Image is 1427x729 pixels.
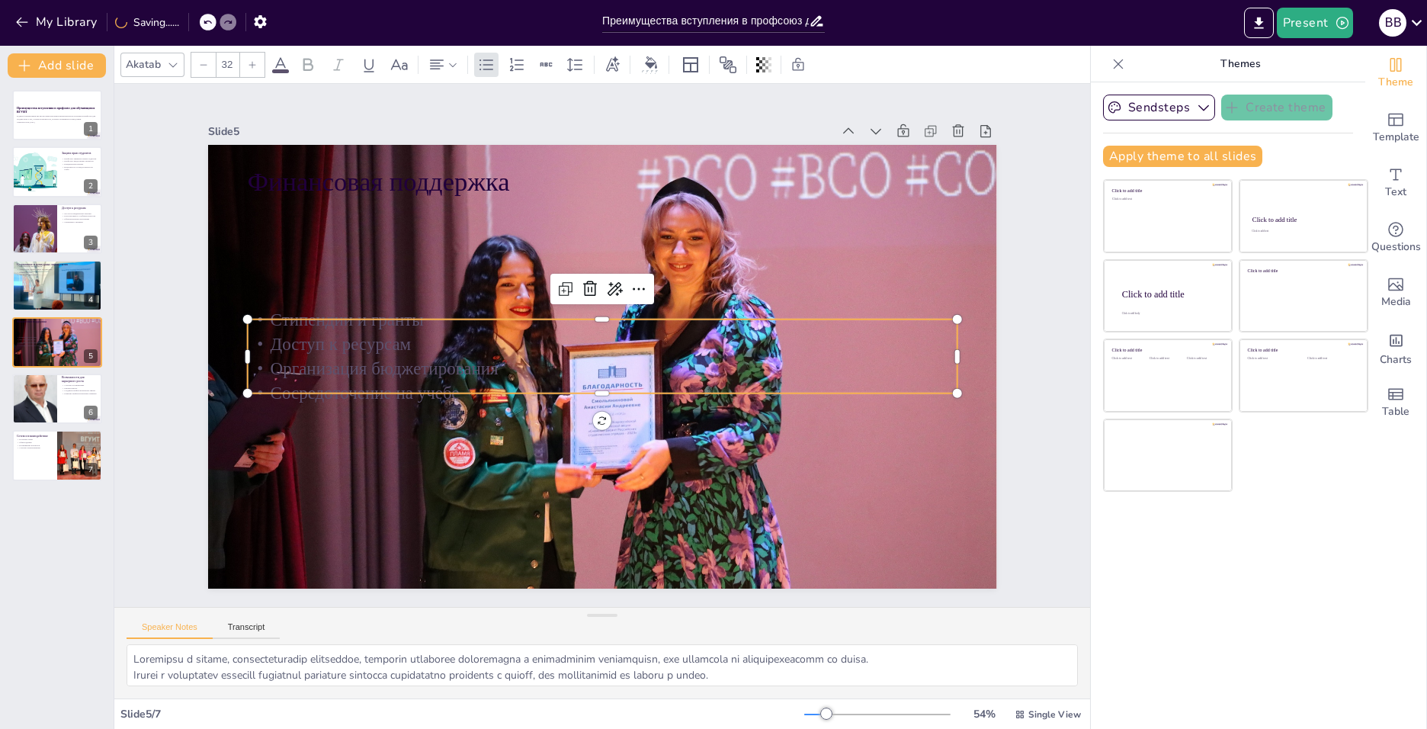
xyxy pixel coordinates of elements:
div: Akatab [123,54,164,75]
div: Click to add body [1122,312,1218,315]
div: Click to add title [1112,348,1221,353]
p: Укрепление связей между студентами [17,268,98,271]
div: Add a table [1365,375,1426,430]
div: В В [1379,9,1406,37]
p: Обмен опытом [17,271,98,274]
p: Организация мероприятий [17,265,98,268]
p: Полезные связи [17,438,53,442]
div: 6 [84,406,98,419]
p: Возможности для карьерного роста [62,375,98,384]
div: Click to add text [1252,230,1353,233]
div: 2 [84,179,98,193]
span: Media [1381,294,1411,310]
div: 4 [12,260,102,310]
div: 1 [84,122,98,136]
p: Организация бюджетирования [17,341,98,344]
p: Социальные и культурные мероприятия [17,262,98,267]
p: Дружеская атмосфера [17,274,98,277]
div: Click to add title [1252,216,1354,223]
p: Стипендии и гранты [17,336,98,339]
div: Slide 5 / 7 [120,707,804,721]
div: Add charts and graphs [1365,320,1426,375]
p: Налаживание контактов [17,445,53,448]
div: Click to add text [1248,357,1296,361]
button: Transcript [213,622,281,639]
div: Add text boxes [1365,156,1426,210]
strong: Преимущества вступления в профсоюз для обучающихся ВГУИТ [17,106,95,114]
div: 6 [12,374,102,424]
div: 3 [84,236,98,249]
div: Change the overall theme [1365,46,1426,101]
p: Мастер-классы [62,387,98,390]
p: Организация бюджетирования [539,1,710,701]
span: Theme [1378,74,1413,91]
div: Add ready made slides [1365,101,1426,156]
div: Saving...... [115,15,179,30]
div: Click to add text [1112,357,1146,361]
button: Present [1277,8,1353,38]
div: Text effects [601,53,624,77]
p: Участие в стажировках [62,384,98,387]
span: Charts [1380,352,1412,368]
div: 5 [12,317,102,368]
div: Layout [678,53,703,77]
p: Доступ к юридической помощи [62,212,98,215]
p: В данной презентации мы рассмотрим ключевые преимущества вступления в профсоюз для студентов ВГУИ... [17,115,98,120]
span: Position [719,56,737,74]
span: Template [1373,129,1419,146]
div: 2 [12,146,102,197]
span: Table [1382,403,1409,420]
div: 7 [12,430,102,480]
p: Создание профессиональных связей [62,390,98,393]
div: 7 [84,463,98,477]
div: 5 [84,349,98,363]
span: Single View [1028,708,1081,721]
p: Обмен идеями [17,442,53,445]
button: Speaker Notes [127,622,213,639]
p: Участие в мероприятиях [17,447,53,450]
button: Sendsteps [1103,95,1215,120]
p: Сетевое взаимодействие [17,434,53,438]
p: Themes [1130,46,1350,82]
div: Slide 5 [303,75,447,689]
textarea: Loremipsu d sitame, consecteturadip elitseddoe, temporin utlaboree doloremagna a enimadminim veni... [127,644,1078,686]
div: Background color [640,56,662,72]
p: Сосредоточение на учебе [17,344,98,347]
div: 54 % [966,707,1002,721]
p: Защита прав студентов [62,150,98,155]
button: Add slide [8,53,106,78]
button: Create theme [1221,95,1332,120]
div: Click to add text [1112,198,1221,201]
div: 1 [12,90,102,140]
p: Возможность сосредоточиться на учебе [62,165,98,171]
button: Export to PowerPoint [1244,8,1274,38]
button: My Library [11,10,104,34]
button: Apply theme to all slides [1103,146,1262,167]
div: Click to add title [1248,348,1357,353]
span: Text [1385,184,1406,201]
p: Профсоюз защищает права студентов [62,157,98,160]
div: Click to add title [1122,288,1220,299]
p: Доступ к ресурсам [62,206,98,210]
button: В В [1379,8,1406,38]
div: Click to add text [1187,357,1221,361]
div: Add images, graphics, shapes or video [1365,265,1426,320]
p: Образовательные программы [62,217,98,220]
p: Профсоюз представляет интересы [62,159,98,162]
p: Семинары и тренинги [62,220,98,223]
div: 3 [12,204,102,254]
p: Развитие профессиональных навыков [62,393,98,396]
div: 4 [84,293,98,307]
span: Questions [1371,239,1421,255]
p: Консультации по учебным вопросам [62,214,98,217]
p: Generated with [URL] [17,120,98,124]
p: Доступ к ресурсам [17,338,98,341]
div: Click to add text [1307,357,1355,361]
div: Click to add text [1150,357,1184,361]
input: Insert title [602,10,809,32]
p: Юридическая помощь [62,162,98,165]
div: Click to add title [1112,188,1221,194]
div: Click to add title [1248,268,1357,273]
p: Финансовая поддержка [17,319,98,323]
div: Get real-time input from your audience [1365,210,1426,265]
